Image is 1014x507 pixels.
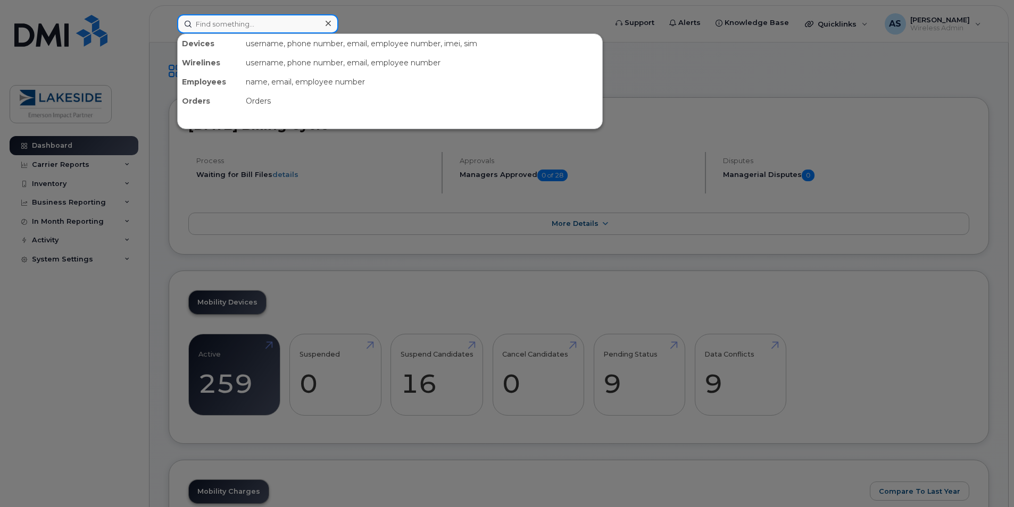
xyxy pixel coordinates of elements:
div: Orders [242,91,602,111]
div: username, phone number, email, employee number [242,53,602,72]
div: username, phone number, email, employee number, imei, sim [242,34,602,53]
div: Devices [178,34,242,53]
div: Orders [178,91,242,111]
div: Employees [178,72,242,91]
div: Wirelines [178,53,242,72]
div: name, email, employee number [242,72,602,91]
